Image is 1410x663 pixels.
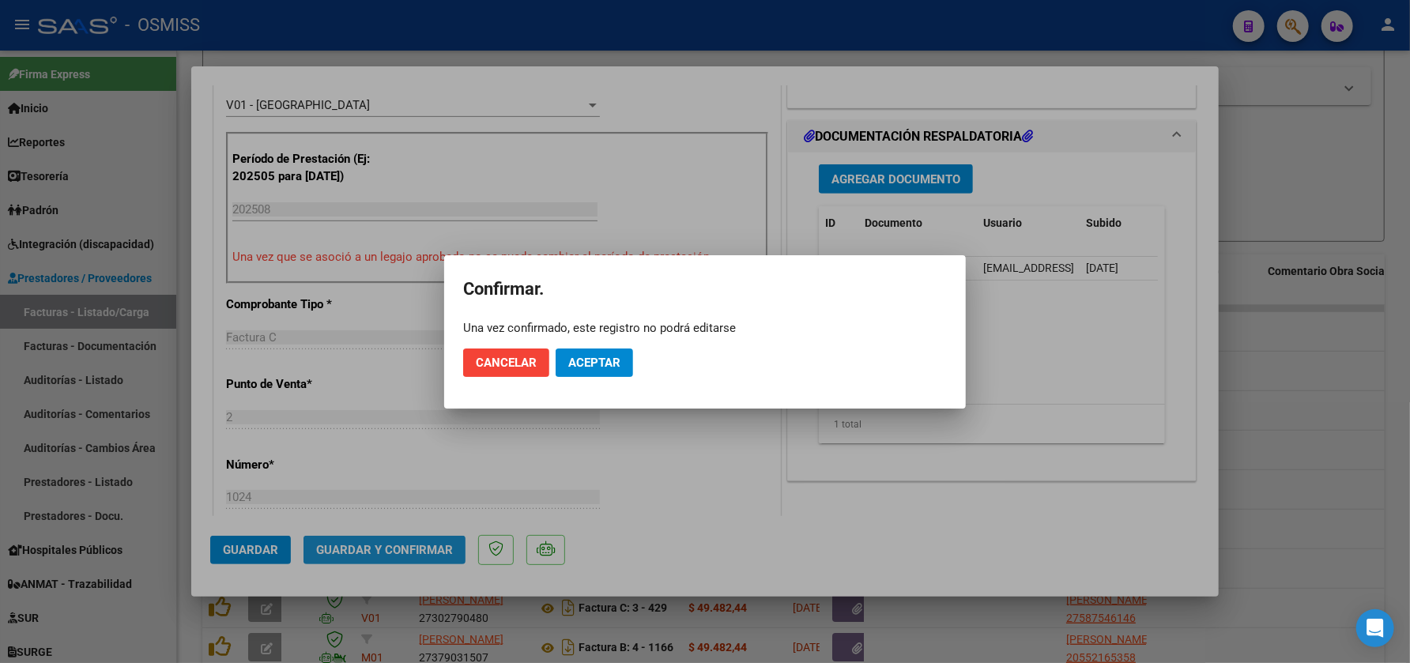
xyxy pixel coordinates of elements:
[476,356,537,370] span: Cancelar
[1356,609,1394,647] div: Open Intercom Messenger
[463,320,947,336] div: Una vez confirmado, este registro no podrá editarse
[463,348,549,377] button: Cancelar
[568,356,620,370] span: Aceptar
[556,348,633,377] button: Aceptar
[463,274,947,304] h2: Confirmar.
